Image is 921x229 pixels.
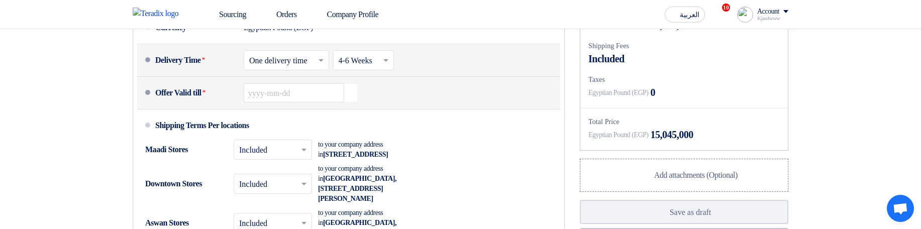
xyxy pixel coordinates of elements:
a: Orders [254,4,305,26]
a: Sourcing [197,4,254,26]
span: [GEOGRAPHIC_DATA], [STREET_ADDRESS][PERSON_NAME] [318,175,396,202]
span: 10 [722,4,730,12]
div: Account [757,8,779,16]
div: to your company address in [318,164,429,204]
a: Open chat [887,195,914,222]
div: Shipping Fees [588,41,780,51]
span: Included [588,51,625,66]
div: Total Price [588,117,780,127]
div: Kjasdwww [757,16,788,21]
span: 0 [651,85,656,100]
span: 15,045,000 [651,127,693,142]
span: العربية [680,12,699,19]
button: العربية [665,7,705,23]
div: Offer Valid till [155,81,236,105]
div: Shipping Terms Per locations [155,113,249,138]
div: Taxes [588,74,780,85]
span: Egyptian Pound (EGP) [588,87,649,98]
img: profile_test.png [737,7,753,23]
input: yyyy-mm-dd [244,83,344,102]
div: to your company address in [318,140,429,160]
a: Company Profile [305,4,387,26]
div: Delivery Time [155,48,236,72]
button: Save as draft [580,200,788,224]
img: Teradix logo [133,8,185,20]
div: Maadi Stores [145,138,226,162]
span: [STREET_ADDRESS] [323,151,388,158]
span: Add attachments (Optional) [654,171,738,179]
span: Egyptian Pound (EGP) [588,130,649,140]
div: Downtown Stores [145,172,226,196]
